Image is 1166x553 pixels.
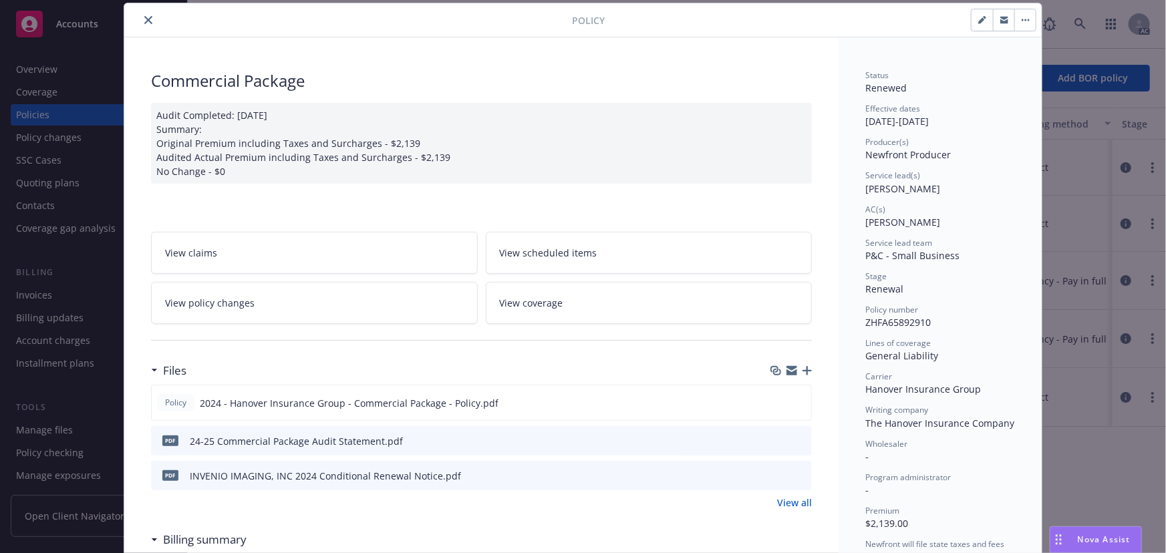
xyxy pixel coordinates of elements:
span: Renewed [865,81,907,94]
span: Stage [865,270,887,282]
span: pdf [162,470,178,480]
span: $2,139.00 [865,517,908,530]
button: download file [773,469,784,483]
a: View claims [151,232,478,274]
a: View all [777,496,812,510]
button: close [140,12,156,28]
span: Hanover Insurance Group [865,383,981,395]
span: The Hanover Insurance Company [865,417,1014,429]
span: Producer(s) [865,136,909,148]
a: View policy changes [151,282,478,324]
span: pdf [162,435,178,445]
h3: Billing summary [163,531,247,548]
button: preview file [794,434,807,448]
span: Premium [865,505,899,516]
span: - [865,450,869,463]
div: Drag to move [1050,527,1067,552]
div: Files [151,362,186,379]
span: Wholesaler [865,438,907,449]
span: - [865,484,869,496]
span: Newfront Producer [865,148,951,161]
span: Program administrator [865,472,951,483]
span: Effective dates [865,103,920,114]
button: download file [773,434,784,448]
span: Nova Assist [1078,534,1131,545]
button: preview file [794,396,806,410]
div: INVENIO IMAGING, INC 2024 Conditional Renewal Notice.pdf [190,469,461,483]
div: 24-25 Commercial Package Audit Statement.pdf [190,434,403,448]
span: 2024 - Hanover Insurance Group - Commercial Package - Policy.pdf [200,396,498,410]
h3: Files [163,362,186,379]
button: preview file [794,469,807,483]
span: Status [865,69,889,81]
span: View scheduled items [500,246,597,260]
span: Policy [572,13,605,27]
span: ZHFA65892910 [865,316,931,329]
span: View coverage [500,296,563,310]
a: View coverage [486,282,813,324]
span: View claims [165,246,217,260]
span: Newfront will file state taxes and fees [865,538,1004,550]
div: General Liability [865,349,1015,363]
button: Nova Assist [1050,526,1142,553]
span: Service lead(s) [865,170,920,181]
div: Billing summary [151,531,247,548]
span: [PERSON_NAME] [865,216,940,228]
span: AC(s) [865,204,885,215]
div: Commercial Package [151,69,812,92]
span: [PERSON_NAME] [865,182,940,195]
div: Audit Completed: [DATE] Summary: Original Premium including Taxes and Surcharges - $2,139 Audited... [151,103,812,184]
button: download file [772,396,783,410]
span: Renewal [865,283,903,295]
span: P&C - Small Business [865,249,960,262]
span: Policy [162,397,189,409]
span: Service lead team [865,237,932,248]
span: View policy changes [165,296,255,310]
span: Carrier [865,371,892,382]
div: [DATE] - [DATE] [865,103,1015,128]
span: Policy number [865,304,918,315]
span: Writing company [865,404,928,415]
a: View scheduled items [486,232,813,274]
span: Lines of coverage [865,337,931,349]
